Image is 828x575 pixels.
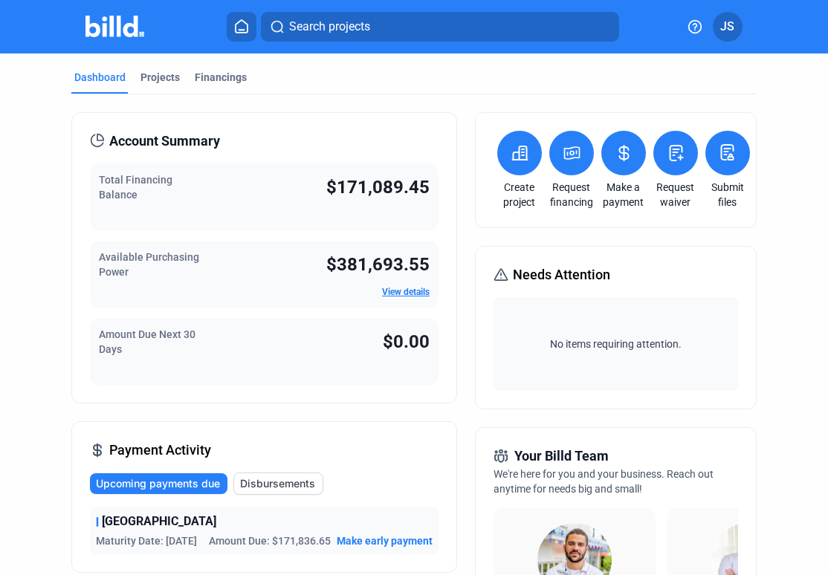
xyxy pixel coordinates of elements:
[326,177,430,198] span: $171,089.45
[513,264,610,285] span: Needs Attention
[240,476,315,491] span: Disbursements
[195,70,247,85] div: Financings
[720,18,734,36] span: JS
[494,468,714,495] span: We're here for you and your business. Reach out anytime for needs big and small!
[702,180,754,209] a: Submit files
[96,533,197,548] span: Maturity Date: [DATE]
[102,513,216,530] span: [GEOGRAPHIC_DATA]
[713,12,743,42] button: JS
[90,473,227,494] button: Upcoming payments due
[261,12,619,42] button: Search projects
[326,254,430,275] span: $381,693.55
[109,131,220,152] span: Account Summary
[514,446,609,467] span: Your Billd Team
[99,328,195,355] span: Amount Due Next 30 Days
[99,251,199,278] span: Available Purchasing Power
[74,70,126,85] div: Dashboard
[546,180,598,209] a: Request financing
[289,18,370,36] span: Search projects
[598,180,650,209] a: Make a payment
[337,533,433,548] button: Make early payment
[233,472,323,495] button: Disbursements
[499,337,732,351] span: No items requiring attention.
[382,287,430,297] a: View details
[99,174,172,201] span: Total Financing Balance
[383,331,430,352] span: $0.00
[494,180,546,209] a: Create project
[85,16,144,37] img: Billd Company Logo
[140,70,180,85] div: Projects
[650,180,702,209] a: Request waiver
[109,440,211,461] span: Payment Activity
[96,476,220,491] span: Upcoming payments due
[209,533,331,548] span: Amount Due: $171,836.65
